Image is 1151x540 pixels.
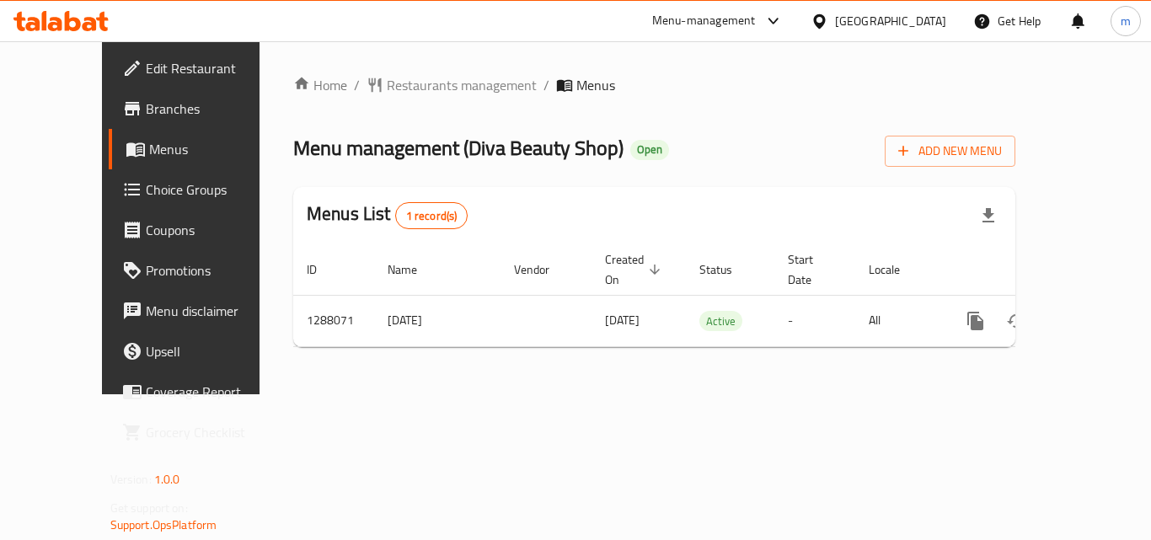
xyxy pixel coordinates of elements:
div: Menu-management [652,11,756,31]
a: Support.OpsPlatform [110,514,217,536]
span: Choice Groups [146,179,281,200]
div: Active [699,311,742,331]
span: Menus [149,139,281,159]
a: Promotions [109,250,294,291]
table: enhanced table [293,244,1131,347]
span: Add New Menu [898,141,1002,162]
a: Choice Groups [109,169,294,210]
div: Export file [968,195,1009,236]
span: Name [388,259,439,280]
span: [DATE] [605,309,640,331]
a: Edit Restaurant [109,48,294,88]
span: Status [699,259,754,280]
a: Branches [109,88,294,129]
span: m [1121,12,1131,30]
span: Grocery Checklist [146,422,281,442]
span: Upsell [146,341,281,361]
a: Grocery Checklist [109,412,294,452]
span: Restaurants management [387,75,537,95]
h2: Menus List [307,201,468,229]
a: Menu disclaimer [109,291,294,331]
nav: breadcrumb [293,75,1015,95]
span: Branches [146,99,281,119]
a: Upsell [109,331,294,372]
span: Locale [869,259,922,280]
span: ID [307,259,339,280]
div: Open [630,140,669,160]
button: more [956,301,996,341]
span: 1 record(s) [396,208,468,224]
span: Start Date [788,249,835,290]
span: Version: [110,468,152,490]
span: Menus [576,75,615,95]
div: [GEOGRAPHIC_DATA] [835,12,946,30]
a: Coupons [109,210,294,250]
span: Open [630,142,669,157]
li: / [354,75,360,95]
span: Menu disclaimer [146,301,281,321]
button: Change Status [996,301,1036,341]
span: Active [699,312,742,331]
span: Get support on: [110,497,188,519]
span: Coupons [146,220,281,240]
td: 1288071 [293,295,374,346]
a: Home [293,75,347,95]
span: Menu management ( Diva Beauty Shop ) [293,129,624,167]
span: Vendor [514,259,571,280]
li: / [543,75,549,95]
span: Coverage Report [146,382,281,402]
div: Total records count [395,202,468,229]
span: 1.0.0 [154,468,180,490]
span: Created On [605,249,666,290]
td: - [774,295,855,346]
a: Restaurants management [367,75,537,95]
button: Add New Menu [885,136,1015,167]
span: Promotions [146,260,281,281]
td: All [855,295,942,346]
span: Edit Restaurant [146,58,281,78]
th: Actions [942,244,1131,296]
td: [DATE] [374,295,501,346]
a: Menus [109,129,294,169]
a: Coverage Report [109,372,294,412]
